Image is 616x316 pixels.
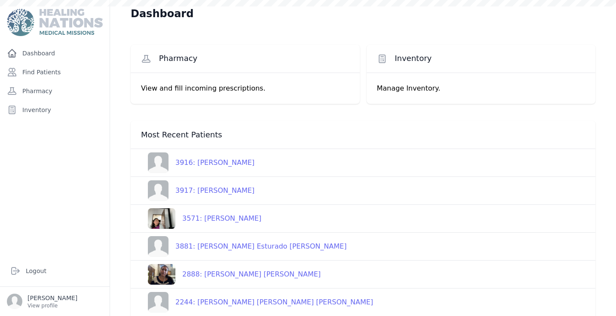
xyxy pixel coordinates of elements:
div: 3881: [PERSON_NAME] Esturado [PERSON_NAME] [169,241,346,252]
a: Pharmacy [3,82,106,100]
span: Pharmacy [159,53,198,64]
a: Find Patients [3,64,106,81]
img: person-242608b1a05df3501eefc295dc1bc67a.jpg [148,152,169,173]
span: Inventory [395,53,432,64]
a: 3881: [PERSON_NAME] Esturado [PERSON_NAME] [141,236,346,257]
a: [PERSON_NAME] View profile [7,294,103,309]
img: xfdmblekuUtzgAAACV0RVh0ZGF0ZTpjcmVhdGUAMjAyNS0wNi0xOVQxOTo0ODoxMyswMDowMMTCnVcAAAAldEVYdGRhdGU6bW... [148,208,175,229]
img: person-242608b1a05df3501eefc295dc1bc67a.jpg [148,180,169,201]
a: Logout [7,262,103,280]
a: 3571: [PERSON_NAME] [141,208,261,229]
img: Medical Missions EMR [7,9,102,36]
a: Inventory [3,101,106,118]
a: 2244: [PERSON_NAME] [PERSON_NAME] [PERSON_NAME] [141,292,373,313]
h1: Dashboard [131,7,193,21]
p: View profile [28,302,77,309]
a: Inventory Manage Inventory. [367,45,596,104]
a: Pharmacy View and fill incoming prescriptions. [131,45,360,104]
div: 3916: [PERSON_NAME] [169,158,254,168]
div: 2244: [PERSON_NAME] [PERSON_NAME] [PERSON_NAME] [169,297,373,307]
a: 2888: [PERSON_NAME] [PERSON_NAME] [141,264,321,285]
img: person-242608b1a05df3501eefc295dc1bc67a.jpg [148,236,169,257]
a: 3916: [PERSON_NAME] [141,152,254,173]
a: Dashboard [3,45,106,62]
p: View and fill incoming prescriptions. [141,83,349,94]
div: 2888: [PERSON_NAME] [PERSON_NAME] [175,269,321,280]
a: 3917: [PERSON_NAME] [141,180,254,201]
span: Most Recent Patients [141,130,222,140]
img: P6k8qdky31flAAAAJXRFWHRkYXRlOmNyZWF0ZQAyMDIzLTEyLTE5VDE2OjAyOjA5KzAwOjAw0m2Y3QAAACV0RVh0ZGF0ZTptb... [148,264,175,285]
p: Manage Inventory. [377,83,585,94]
div: 3571: [PERSON_NAME] [175,213,261,224]
img: person-242608b1a05df3501eefc295dc1bc67a.jpg [148,292,169,313]
div: 3917: [PERSON_NAME] [169,185,254,196]
p: [PERSON_NAME] [28,294,77,302]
